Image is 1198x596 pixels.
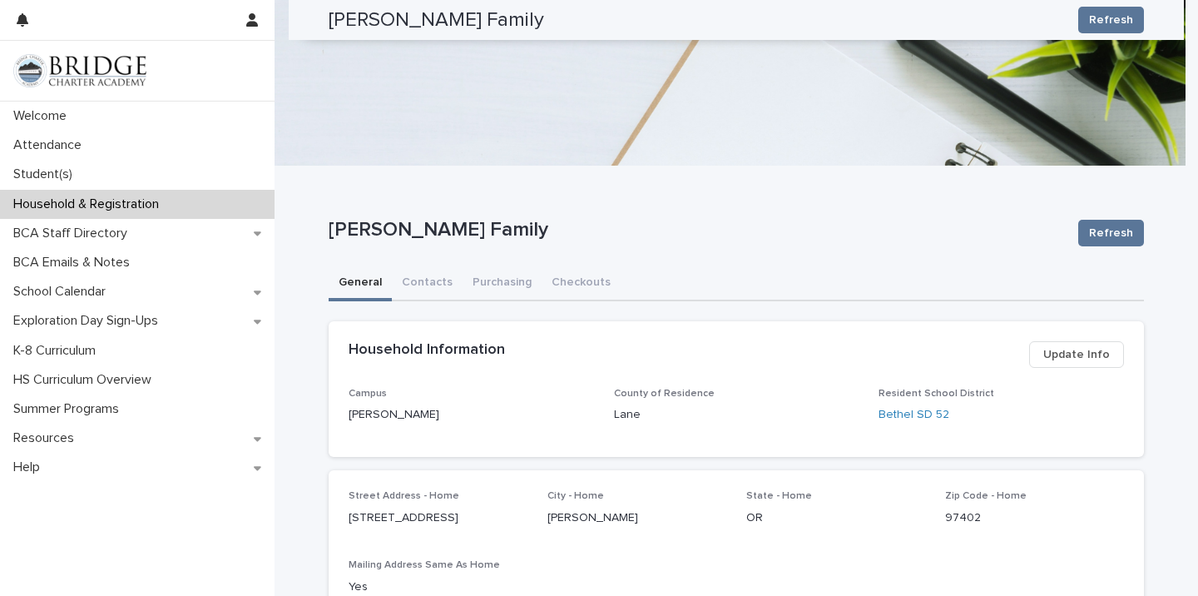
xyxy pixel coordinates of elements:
p: School Calendar [7,284,119,300]
p: Summer Programs [7,401,132,417]
p: BCA Emails & Notes [7,255,143,271]
p: Help [7,459,53,475]
p: Student(s) [7,166,86,182]
p: Household & Registration [7,196,172,212]
p: HS Curriculum Overview [7,372,165,388]
p: BCA Staff Directory [7,226,141,241]
p: Exploration Day Sign-Ups [7,313,171,329]
p: K-8 Curriculum [7,343,109,359]
img: V1C1m3IdTEidaUdm9Hs0 [13,54,146,87]
p: Welcome [7,108,80,124]
p: Resources [7,430,87,446]
p: Attendance [7,137,95,153]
